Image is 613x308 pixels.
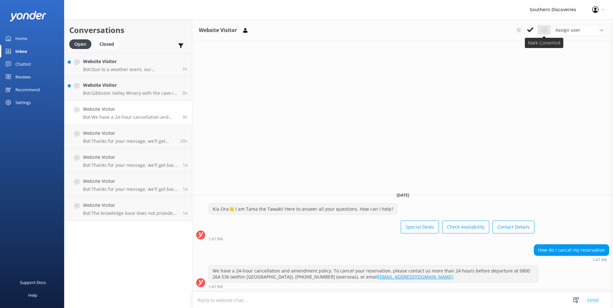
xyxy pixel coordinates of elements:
[69,24,187,36] h2: Conversations
[552,25,607,35] div: Assign User
[182,66,187,72] span: Sep 24 2025 04:14pm (UTC +12:00) Pacific/Auckland
[209,204,397,215] div: Kia Ora👋 I am Tama the Tawaki! Here to answer all your questions. How can I help?
[15,83,40,96] div: Recommend
[64,53,192,77] a: Website VisitorBot:Due to a weather event, our Underwater Observatory has sustained some damage a...
[15,70,31,83] div: Reviews
[182,114,187,120] span: Sep 24 2025 01:47pm (UTC +12:00) Pacific/Auckland
[83,202,178,209] h4: Website Visitor
[180,138,187,144] span: Sep 23 2025 07:05pm (UTC +12:00) Pacific/Auckland
[83,162,178,168] p: Bot: Thanks for your message, we'll get back to you as soon as we can. You're also welcome to kee...
[20,276,46,289] div: Support Docs
[83,82,178,89] h4: Website Visitor
[401,221,439,233] button: Special Deals
[15,32,27,45] div: Home
[183,162,187,168] span: Sep 23 2025 12:47am (UTC +12:00) Pacific/Auckland
[208,237,223,241] strong: 1:47 PM
[199,26,237,35] h3: Website Visitor
[15,58,31,70] div: Chatbot
[393,192,413,198] span: [DATE]
[64,101,192,125] a: Website VisitorBot:We have a 24-hour cancellation and amendment policy. To cancel your reservatio...
[83,67,178,72] p: Bot: Due to a weather event, our Underwater Observatory has sustained some damage and does not ha...
[64,125,192,149] a: Website VisitorBot:Thanks for your message, we'll get back to you as soon as we can. You're also ...
[83,154,178,161] h4: Website Visitor
[95,40,122,47] a: Closed
[64,197,192,221] a: Website VisitorBot:The knowledge base does not provide specific information about purchasing a Ca...
[83,58,178,65] h4: Website Visitor
[10,11,46,21] img: yonder-white-logo.png
[64,77,192,101] a: Website VisitorBot:Gibbston Valley Winery with the cave is not included in the Queenstown Wine To...
[83,114,178,120] p: Bot: We have a 24-hour cancellation and amendment policy. To cancel your reservation, please cont...
[378,274,453,280] a: [EMAIL_ADDRESS][DOMAIN_NAME]
[95,39,119,49] div: Closed
[83,106,178,113] h4: Website Visitor
[534,245,609,255] div: How do I cancel my reservation
[28,289,37,302] div: Help
[83,210,178,216] p: Bot: The knowledge base does not provide specific information about purchasing a Cascade Room upg...
[592,258,607,262] strong: 1:47 PM
[492,221,534,233] button: Contact Details
[183,186,187,192] span: Sep 22 2025 09:32pm (UTC +12:00) Pacific/Auckland
[208,285,223,289] strong: 1:47 PM
[83,178,178,185] h4: Website Visitor
[83,186,178,192] p: Bot: Thanks for your message, we'll get back to you as soon as we can. You're also welcome to kee...
[442,221,489,233] button: Check Availability
[534,257,609,262] div: Sep 24 2025 01:47pm (UTC +12:00) Pacific/Auckland
[209,265,538,282] div: We have a 24-hour cancellation and amendment policy. To cancel your reservation, please contact u...
[555,27,580,34] span: Assign user
[83,138,175,144] p: Bot: Thanks for your message, we'll get back to you as soon as we can. You're also welcome to kee...
[69,40,95,47] a: Open
[15,45,27,58] div: Inbox
[64,173,192,197] a: Website VisitorBot:Thanks for your message, we'll get back to you as soon as we can. You're also ...
[208,237,534,241] div: Sep 24 2025 01:47pm (UTC +12:00) Pacific/Auckland
[183,210,187,216] span: Sep 22 2025 08:43pm (UTC +12:00) Pacific/Auckland
[83,90,178,96] p: Bot: Gibbston Valley Winery with the cave is not included in the Queenstown Wine Tour. The tour t...
[69,39,91,49] div: Open
[182,90,187,96] span: Sep 24 2025 03:10pm (UTC +12:00) Pacific/Auckland
[64,149,192,173] a: Website VisitorBot:Thanks for your message, we'll get back to you as soon as we can. You're also ...
[208,284,539,289] div: Sep 24 2025 01:47pm (UTC +12:00) Pacific/Auckland
[83,130,175,137] h4: Website Visitor
[15,96,31,109] div: Settings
